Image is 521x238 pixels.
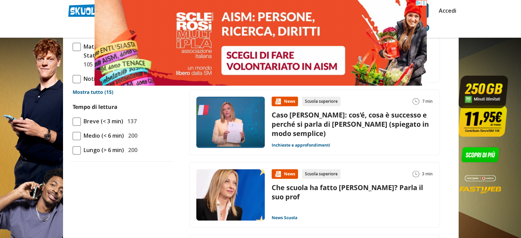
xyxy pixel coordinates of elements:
div: Scuola superiore [302,169,340,179]
a: Accedi [439,3,453,18]
span: 3 min [422,169,433,179]
span: Breve (< 3 min) [81,117,123,126]
span: 137 [125,117,137,126]
div: Scuola superiore [302,97,340,106]
a: Caso [PERSON_NAME]: cos'é, cosa è successo e perché si parla di [PERSON_NAME] (spiegato in modo s... [272,110,429,138]
a: Mostra tutto (15) [73,89,171,96]
span: 105 [81,60,93,69]
img: Tempo lettura [412,171,419,177]
span: 7 min [422,97,433,106]
span: Notizie e tendenze [81,74,135,83]
span: 200 [125,146,137,154]
span: Lungo (> 6 min) [81,146,124,154]
div: News [272,97,298,106]
span: Medio (< 6 min) [81,131,124,140]
img: News contenuto [274,98,281,105]
label: Tempo di lettura [73,103,117,111]
div: News [272,169,298,179]
a: News Scuola [272,215,297,221]
img: Tempo lettura [412,98,419,105]
a: Inchieste e approfondimenti [272,142,330,148]
a: Che scuola ha fatto [PERSON_NAME]? Parla il suo prof [272,183,423,201]
span: 200 [125,131,137,140]
span: Maturità: novità sull'Esame di Stato [81,42,171,60]
img: News contenuto [274,171,281,177]
img: Immagine news [196,169,265,221]
img: Immagine news [196,97,265,148]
